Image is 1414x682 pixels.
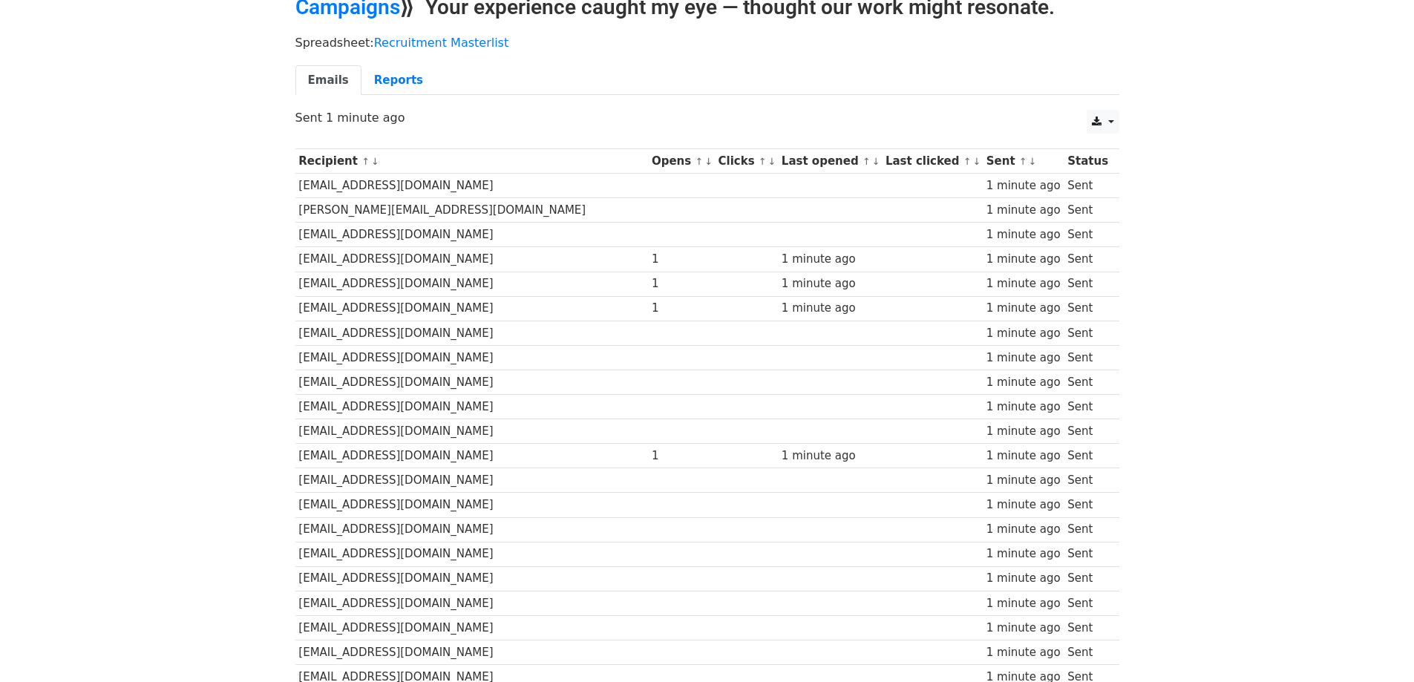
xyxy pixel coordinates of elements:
[1064,640,1111,664] td: Sent
[295,247,649,272] td: [EMAIL_ADDRESS][DOMAIN_NAME]
[872,156,880,167] a: ↓
[295,65,361,96] a: Emails
[371,156,379,167] a: ↓
[295,370,649,394] td: [EMAIL_ADDRESS][DOMAIN_NAME]
[986,521,1061,538] div: 1 minute ago
[295,591,649,615] td: [EMAIL_ADDRESS][DOMAIN_NAME]
[986,300,1061,317] div: 1 minute ago
[1064,370,1111,394] td: Sent
[1064,517,1111,542] td: Sent
[1064,615,1111,640] td: Sent
[759,156,767,167] a: ↑
[295,272,649,296] td: [EMAIL_ADDRESS][DOMAIN_NAME]
[1064,174,1111,198] td: Sent
[986,325,1061,342] div: 1 minute ago
[983,149,1064,174] th: Sent
[986,447,1061,465] div: 1 minute ago
[295,296,649,321] td: [EMAIL_ADDRESS][DOMAIN_NAME]
[361,65,436,96] a: Reports
[1064,444,1111,468] td: Sent
[295,223,649,247] td: [EMAIL_ADDRESS][DOMAIN_NAME]
[652,300,711,317] div: 1
[295,419,649,444] td: [EMAIL_ADDRESS][DOMAIN_NAME]
[1064,345,1111,370] td: Sent
[295,35,1119,50] p: Spreadsheet:
[986,350,1061,367] div: 1 minute ago
[1064,566,1111,591] td: Sent
[782,251,878,268] div: 1 minute ago
[986,399,1061,416] div: 1 minute ago
[652,251,711,268] div: 1
[1064,198,1111,223] td: Sent
[295,444,649,468] td: [EMAIL_ADDRESS][DOMAIN_NAME]
[1064,321,1111,345] td: Sent
[295,395,649,419] td: [EMAIL_ADDRESS][DOMAIN_NAME]
[963,156,972,167] a: ↑
[986,595,1061,612] div: 1 minute ago
[986,177,1061,194] div: 1 minute ago
[652,275,711,292] div: 1
[1064,247,1111,272] td: Sent
[295,198,649,223] td: [PERSON_NAME][EMAIL_ADDRESS][DOMAIN_NAME]
[1064,395,1111,419] td: Sent
[882,149,983,174] th: Last clicked
[295,615,649,640] td: [EMAIL_ADDRESS][DOMAIN_NAME]
[782,275,878,292] div: 1 minute ago
[695,156,703,167] a: ↑
[986,251,1061,268] div: 1 minute ago
[972,156,981,167] a: ↓
[986,545,1061,563] div: 1 minute ago
[295,566,649,591] td: [EMAIL_ADDRESS][DOMAIN_NAME]
[1064,419,1111,444] td: Sent
[1064,468,1111,493] td: Sent
[295,149,649,174] th: Recipient
[652,447,711,465] div: 1
[782,300,878,317] div: 1 minute ago
[782,447,878,465] div: 1 minute ago
[986,644,1061,661] div: 1 minute ago
[1064,223,1111,247] td: Sent
[986,496,1061,514] div: 1 minute ago
[986,423,1061,440] div: 1 minute ago
[295,468,649,493] td: [EMAIL_ADDRESS][DOMAIN_NAME]
[1064,296,1111,321] td: Sent
[768,156,776,167] a: ↓
[1064,591,1111,615] td: Sent
[704,156,713,167] a: ↓
[1064,493,1111,517] td: Sent
[361,156,370,167] a: ↑
[986,472,1061,489] div: 1 minute ago
[295,174,649,198] td: [EMAIL_ADDRESS][DOMAIN_NAME]
[295,321,649,345] td: [EMAIL_ADDRESS][DOMAIN_NAME]
[986,275,1061,292] div: 1 minute ago
[986,570,1061,587] div: 1 minute ago
[295,110,1119,125] p: Sent 1 minute ago
[715,149,778,174] th: Clicks
[1019,156,1027,167] a: ↑
[986,226,1061,243] div: 1 minute ago
[1064,272,1111,296] td: Sent
[295,542,649,566] td: [EMAIL_ADDRESS][DOMAIN_NAME]
[1340,611,1414,682] iframe: Chat Widget
[374,36,509,50] a: Recruitment Masterlist
[986,620,1061,637] div: 1 minute ago
[1064,542,1111,566] td: Sent
[295,517,649,542] td: [EMAIL_ADDRESS][DOMAIN_NAME]
[778,149,882,174] th: Last opened
[648,149,715,174] th: Opens
[295,345,649,370] td: [EMAIL_ADDRESS][DOMAIN_NAME]
[295,493,649,517] td: [EMAIL_ADDRESS][DOMAIN_NAME]
[1029,156,1037,167] a: ↓
[986,202,1061,219] div: 1 minute ago
[863,156,871,167] a: ↑
[1064,149,1111,174] th: Status
[986,374,1061,391] div: 1 minute ago
[295,640,649,664] td: [EMAIL_ADDRESS][DOMAIN_NAME]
